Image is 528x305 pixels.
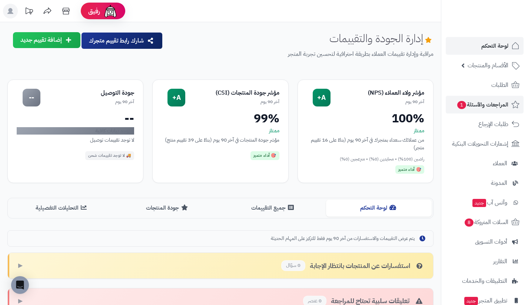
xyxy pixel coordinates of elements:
[162,127,279,135] div: ممتاز
[446,233,524,251] a: أدوات التسويق
[446,155,524,172] a: العملاء
[11,276,29,294] div: Open Intercom Messenger
[162,112,279,124] div: 99%
[395,165,424,174] div: 🎯 أداء متميز
[481,41,508,51] span: لوحة التحكم
[446,174,524,192] a: المدونة
[446,37,524,55] a: لوحة التحكم
[185,89,279,97] div: مؤشر جودة المنتجات (CSI)
[465,218,474,227] span: 8
[88,7,100,16] span: رفيق
[491,178,507,188] span: المدونة
[103,4,118,18] img: ai-face.png
[281,260,305,271] span: 0 سؤال
[475,237,507,247] span: أدوات التسويق
[491,80,508,90] span: الطلبات
[326,200,432,216] button: لوحة التحكم
[162,136,279,144] div: مؤشر جودة المنتجات في آخر 90 يوم (بناءً على 39 تقييم منتج)
[40,99,134,105] div: آخر 90 يوم
[331,89,424,97] div: مؤشر ولاء العملاء (NPS)
[307,112,424,124] div: 100%
[464,297,478,305] span: جديد
[446,253,524,270] a: التقارير
[457,101,466,109] span: 1
[446,115,524,133] a: طلبات الإرجاع
[329,32,434,44] h1: إدارة الجودة والتقييمات
[85,151,135,160] div: 🚚 لا توجد تقييمات شحن
[82,33,162,49] button: شارك رابط تقييم متجرك
[464,217,508,227] span: السلات المتروكة
[456,99,508,110] span: المراجعات والأسئلة
[472,199,486,207] span: جديد
[446,135,524,153] a: إشعارات التحويلات البنكية
[462,276,507,286] span: التطبيقات والخدمات
[493,256,507,267] span: التقارير
[478,119,508,129] span: طلبات الإرجاع
[493,158,507,169] span: العملاء
[468,60,508,71] span: الأقسام والمنتجات
[220,200,326,216] button: جميع التقييمات
[271,235,415,242] span: يتم عرض التقييمات والاستفسارات من آخر 90 يوم فقط للتركيز على المهام الحديثة
[115,200,220,216] button: جودة المنتجات
[13,32,80,48] button: إضافة تقييم جديد
[23,89,40,106] div: --
[331,99,424,105] div: آخر 90 يوم
[18,261,23,270] span: ▶
[17,127,134,135] div: لا توجد بيانات كافية
[281,260,424,271] div: استفسارات عن المنتجات بانتظار الإجابة
[307,156,424,162] div: راضين (100%) • محايدين (0%) • منزعجين (0%)
[17,112,134,124] div: --
[446,213,524,231] a: السلات المتروكة8
[446,76,524,94] a: الطلبات
[313,89,331,106] div: A+
[17,136,134,144] div: لا توجد تقييمات توصيل
[307,127,424,135] div: ممتاز
[446,96,524,113] a: المراجعات والأسئلة1
[452,139,508,149] span: إشعارات التحويلات البنكية
[446,194,524,211] a: وآتس آبجديد
[250,151,279,160] div: 🎯 أداء متميز
[167,89,185,106] div: A+
[40,89,134,97] div: جودة التوصيل
[472,197,507,208] span: وآتس آب
[169,50,434,58] p: مراقبة وإدارة تقييمات العملاء بطريقة احترافية لتحسين تجربة المتجر
[446,272,524,290] a: التطبيقات والخدمات
[307,136,424,152] div: من عملائك سعداء بمتجرك في آخر 90 يوم (بناءً على 16 تقييم متجر)
[185,99,279,105] div: آخر 90 يوم
[9,200,115,216] button: التحليلات التفصيلية
[20,4,38,20] a: تحديثات المنصة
